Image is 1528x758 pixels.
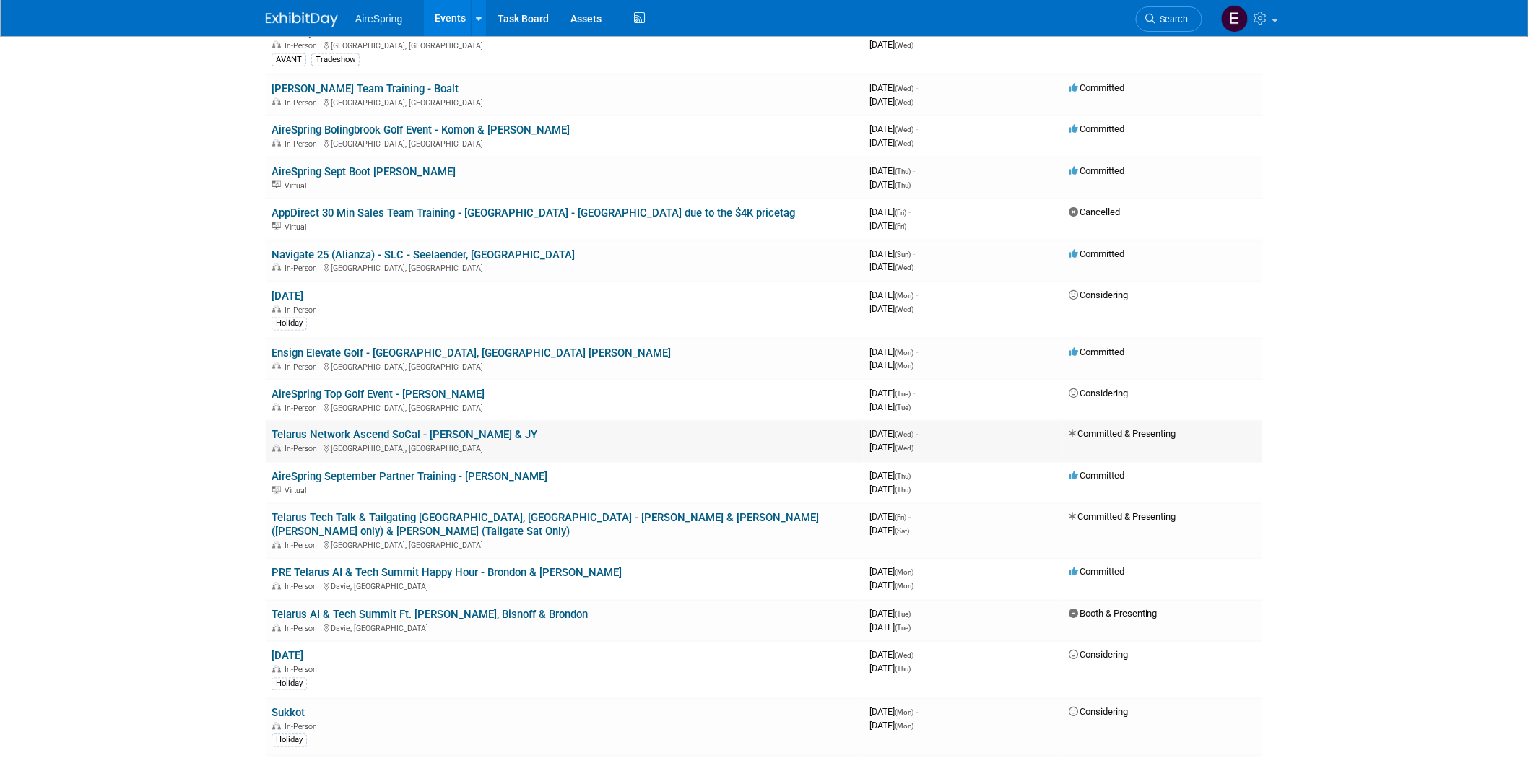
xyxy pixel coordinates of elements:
[285,41,321,51] span: In-Person
[869,82,918,93] span: [DATE]
[272,347,671,360] a: Ensign Elevate Golf - [GEOGRAPHIC_DATA], [GEOGRAPHIC_DATA] [PERSON_NAME]
[895,652,913,660] span: (Wed)
[285,263,321,273] span: In-Person
[908,512,911,523] span: -
[285,222,311,232] span: Virtual
[272,53,306,66] div: AVANT
[272,181,281,188] img: Virtual Event
[272,206,795,219] a: AppDirect 30 Min Sales Team Training - [GEOGRAPHIC_DATA] - [GEOGRAPHIC_DATA] due to the $4K pricetag
[895,487,911,495] span: (Thu)
[916,82,918,93] span: -
[272,580,858,592] div: Davie, [GEOGRAPHIC_DATA]
[285,666,321,675] span: In-Person
[869,650,918,661] span: [DATE]
[272,471,547,484] a: AireSpring September Partner Training - [PERSON_NAME]
[272,622,858,634] div: Davie, [GEOGRAPHIC_DATA]
[272,678,307,691] div: Holiday
[916,429,918,440] span: -
[272,305,281,313] img: In-Person Event
[895,404,911,411] span: (Tue)
[869,289,918,300] span: [DATE]
[272,261,858,273] div: [GEOGRAPHIC_DATA], [GEOGRAPHIC_DATA]
[869,429,918,440] span: [DATE]
[869,512,911,523] span: [DATE]
[1069,206,1120,217] span: Cancelled
[869,484,911,495] span: [DATE]
[272,388,485,401] a: AireSpring Top Golf Event - [PERSON_NAME]
[311,53,360,66] div: Tradeshow
[895,611,911,619] span: (Tue)
[285,305,321,315] span: In-Person
[895,181,911,189] span: (Thu)
[1069,707,1128,718] span: Considering
[895,84,913,92] span: (Wed)
[869,179,911,190] span: [DATE]
[916,289,918,300] span: -
[895,431,913,439] span: (Wed)
[272,624,281,632] img: In-Person Event
[272,137,858,149] div: [GEOGRAPHIC_DATA], [GEOGRAPHIC_DATA]
[272,429,537,442] a: Telarus Network Ascend SoCal - [PERSON_NAME] & JY
[1069,471,1124,482] span: Committed
[1069,165,1124,176] span: Committed
[1069,289,1128,300] span: Considering
[913,388,915,398] span: -
[1069,650,1128,661] span: Considering
[1069,248,1124,259] span: Committed
[285,487,311,496] span: Virtual
[895,624,911,632] span: (Tue)
[895,528,909,536] span: (Sat)
[272,123,570,136] a: AireSpring Bolingbrook Golf Event - Komon & [PERSON_NAME]
[272,401,858,413] div: [GEOGRAPHIC_DATA], [GEOGRAPHIC_DATA]
[869,360,913,370] span: [DATE]
[1069,609,1158,619] span: Booth & Presenting
[916,707,918,718] span: -
[869,580,913,591] span: [DATE]
[272,360,858,372] div: [GEOGRAPHIC_DATA], [GEOGRAPHIC_DATA]
[272,139,281,147] img: In-Person Event
[272,707,305,720] a: Sukkot
[1136,6,1202,32] a: Search
[895,390,911,398] span: (Tue)
[272,98,281,105] img: In-Person Event
[272,539,858,551] div: [GEOGRAPHIC_DATA], [GEOGRAPHIC_DATA]
[272,567,622,580] a: PRE Telarus AI & Tech Summit Happy Hour - Brondon & [PERSON_NAME]
[869,220,906,231] span: [DATE]
[869,206,911,217] span: [DATE]
[1221,5,1249,32] img: erica arjona
[895,41,913,49] span: (Wed)
[869,123,918,134] span: [DATE]
[895,98,913,106] span: (Wed)
[272,41,281,48] img: In-Person Event
[869,526,909,536] span: [DATE]
[1069,123,1124,134] span: Committed
[272,289,303,302] a: [DATE]
[272,512,819,539] a: Telarus Tech Talk & Tailgating [GEOGRAPHIC_DATA], [GEOGRAPHIC_DATA] - [PERSON_NAME] & [PERSON_NAM...
[1155,14,1189,25] span: Search
[895,209,906,217] span: (Fri)
[869,622,911,633] span: [DATE]
[895,167,911,175] span: (Thu)
[272,165,456,178] a: AireSpring Sept Boot [PERSON_NAME]
[895,349,913,357] span: (Mon)
[272,583,281,590] img: In-Person Event
[285,362,321,372] span: In-Person
[869,707,918,718] span: [DATE]
[869,165,915,176] span: [DATE]
[1069,388,1128,398] span: Considering
[285,723,321,732] span: In-Person
[272,82,459,95] a: [PERSON_NAME] Team Training - Boalt
[908,206,911,217] span: -
[895,292,913,300] span: (Mon)
[272,723,281,730] img: In-Person Event
[272,263,281,271] img: In-Person Event
[272,666,281,673] img: In-Person Event
[285,541,321,551] span: In-Person
[895,709,913,717] span: (Mon)
[869,663,911,674] span: [DATE]
[285,445,321,454] span: In-Person
[272,248,575,261] a: Navigate 25 (Alianza) - SLC - Seelaender, [GEOGRAPHIC_DATA]
[895,251,911,258] span: (Sun)
[285,583,321,592] span: In-Person
[1069,82,1124,93] span: Committed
